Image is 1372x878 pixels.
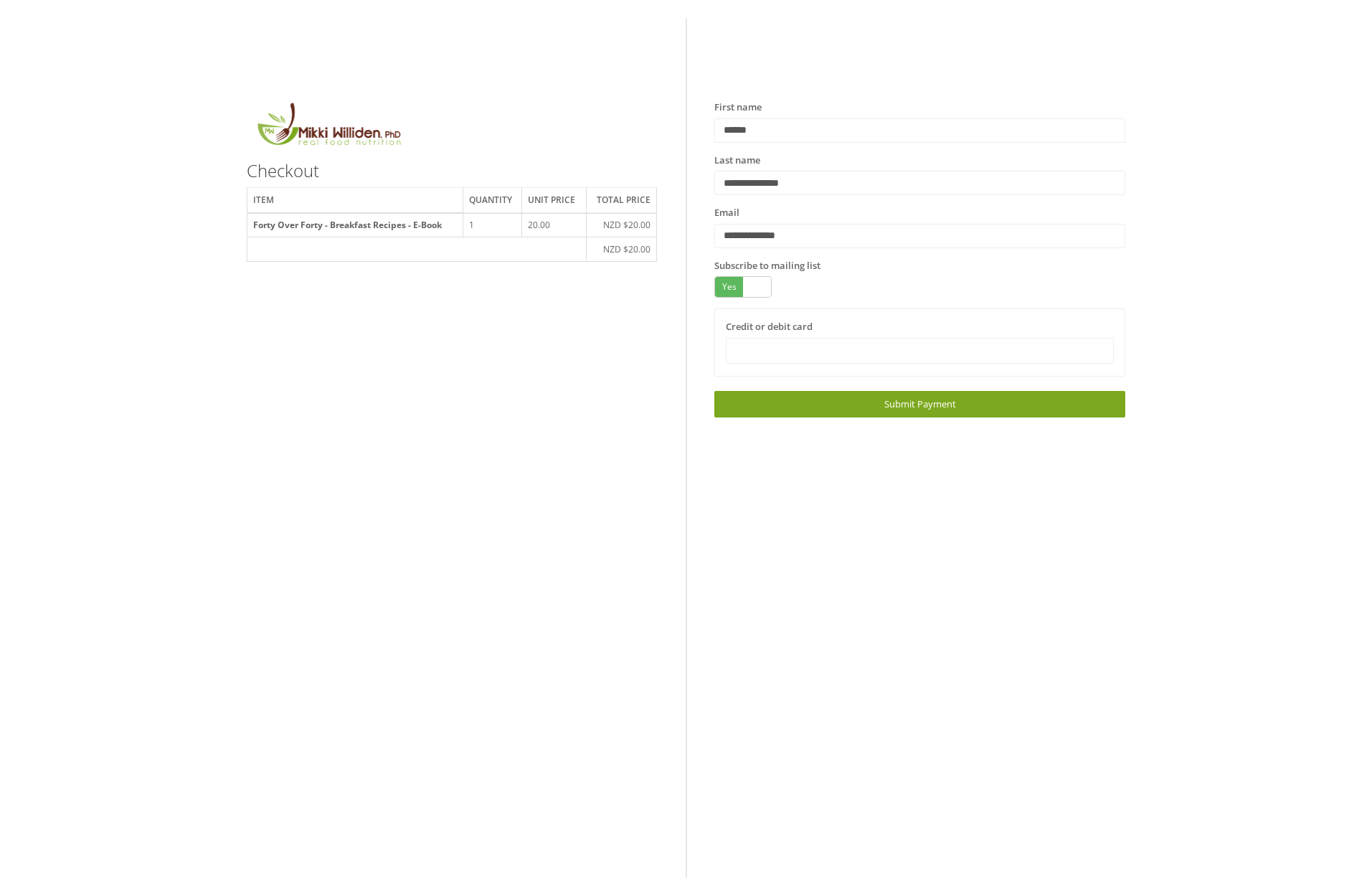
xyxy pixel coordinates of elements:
[522,188,586,213] th: Unit price
[714,206,739,220] label: Email
[586,188,657,213] th: Total price
[714,154,760,168] label: Last name
[714,100,762,115] label: First name
[247,188,463,213] th: Item
[463,188,522,213] th: Quantity
[463,213,522,237] td: 1
[247,213,463,237] th: Forty Over Forty - Breakfast Recipes - E-Book
[586,237,657,262] td: NZD $20.00
[522,213,586,237] td: 20.00
[715,277,743,297] span: Yes
[247,100,410,154] img: MikkiLogoMain.png
[247,161,658,180] h3: Checkout
[726,320,813,334] label: Credit or debit card
[586,213,657,237] td: NZD $20.00
[714,391,1125,417] a: Submit Payment
[735,344,1104,357] iframe: Sicherer Eingaberahmen für Kartenzahlungen
[714,259,820,273] label: Subscribe to mailing list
